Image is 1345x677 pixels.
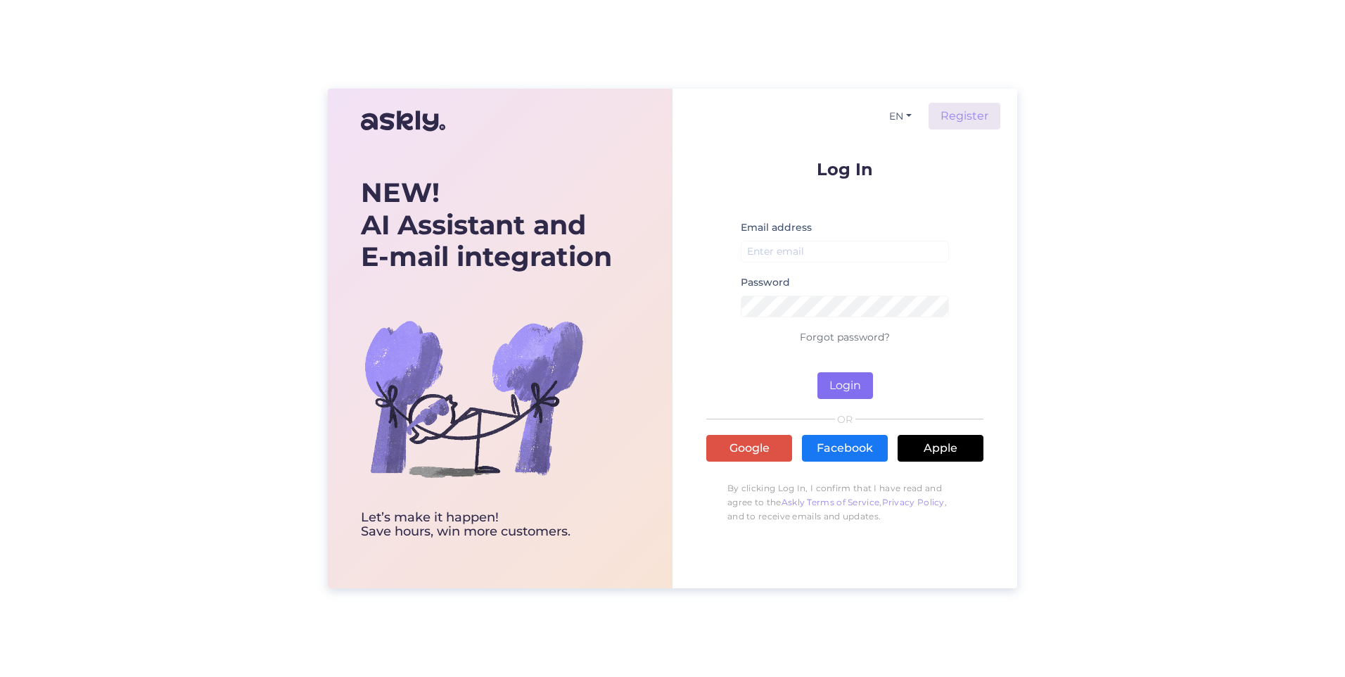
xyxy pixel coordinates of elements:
[361,177,612,273] div: AI Assistant and E-mail integration
[361,511,612,539] div: Let’s make it happen! Save hours, win more customers.
[817,372,873,399] button: Login
[741,275,790,290] label: Password
[361,176,440,209] b: NEW!
[884,106,917,127] button: EN
[898,435,983,462] a: Apple
[361,104,445,138] img: Askly
[882,497,945,507] a: Privacy Policy
[361,286,586,511] img: bg-askly
[706,160,983,178] p: Log In
[802,435,888,462] a: Facebook
[782,497,880,507] a: Askly Terms of Service
[741,220,812,235] label: Email address
[835,415,855,424] span: OR
[929,103,1000,129] a: Register
[800,331,890,343] a: Forgot password?
[706,474,983,531] p: By clicking Log In, I confirm that I have read and agree to the , , and to receive emails and upd...
[706,435,792,462] a: Google
[741,241,949,262] input: Enter email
